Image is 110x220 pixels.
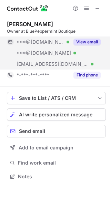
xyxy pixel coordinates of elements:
img: ContactOut v5.3.10 [7,4,48,12]
button: Reveal Button [73,72,101,78]
span: Find work email [18,160,103,166]
span: Add to email campaign [19,145,73,150]
span: ***@[DOMAIN_NAME] [17,50,71,56]
span: AI write personalized message [19,112,92,117]
span: [EMAIL_ADDRESS][DOMAIN_NAME] [17,61,88,67]
span: Send email [19,128,45,134]
span: Notes [18,174,103,180]
button: Find work email [7,158,106,168]
button: Reveal Button [73,39,101,45]
div: [PERSON_NAME] [7,21,53,28]
button: Add to email campaign [7,142,106,154]
div: Owner at BluePeppermint Boutique [7,28,106,34]
span: ***@[DOMAIN_NAME] [17,39,64,45]
button: Notes [7,172,106,181]
button: Send email [7,125,106,137]
button: AI write personalized message [7,108,106,121]
button: save-profile-one-click [7,92,106,104]
div: Save to List / ATS / CRM [19,95,94,101]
